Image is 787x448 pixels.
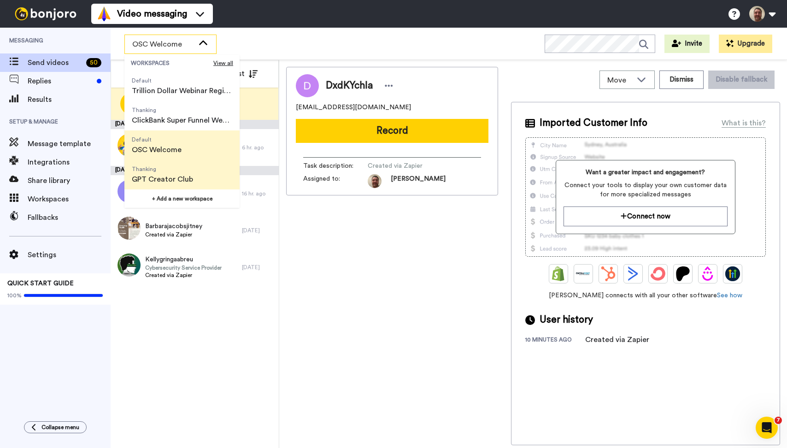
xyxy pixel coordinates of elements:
span: 7 [775,417,782,424]
span: User history [540,313,593,327]
span: Thanking [132,106,232,114]
button: Record [296,119,488,143]
span: ClickBank Super Funnel Webinar Registrants [132,115,232,126]
span: Workspaces [28,194,111,205]
span: WORKSPACES [131,59,213,67]
a: See how [717,292,742,299]
span: Fallbacks [28,212,111,223]
span: Settings [28,249,111,260]
div: [DATE] [242,264,274,271]
div: 6 hr. ago [242,144,274,151]
span: Integrations [28,157,111,168]
span: Default [132,77,232,84]
div: 16 hr. ago [242,190,274,197]
button: Collapse menu [24,421,87,433]
span: [EMAIL_ADDRESS][DOMAIN_NAME] [296,103,411,112]
span: Share library [28,175,111,186]
img: m.png [117,180,141,203]
span: [PERSON_NAME] [391,174,446,188]
img: ActiveCampaign [626,266,640,281]
span: Barbarajacobsjitney [145,222,202,231]
span: Collapse menu [41,424,79,431]
div: What is this? [722,118,766,129]
span: Created via Zapier [368,161,455,171]
img: Shopify [551,266,566,281]
img: ef898a93-001d-44ad-85c2-459865766137.jpg [117,253,141,277]
img: Image of DxdKYchla [296,74,319,97]
button: Invite [664,35,710,53]
div: [DATE] [111,166,279,175]
span: Move [607,75,632,86]
span: [PERSON_NAME] connects with all your other software [525,291,766,300]
img: vm-color.svg [97,6,112,21]
span: Results [28,94,111,105]
span: OSC Welcome [132,39,194,50]
span: Want a greater impact and engagement? [564,168,728,177]
img: Hubspot [601,266,616,281]
img: Patreon [675,266,690,281]
span: Trillion Dollar Webinar Registrants [132,85,232,96]
button: Disable fallback [708,71,775,89]
img: e91f44bb-1dc3-4a1b-9f7f-ac5399fac40f.jpg [117,217,141,240]
span: 100% [7,292,22,299]
button: Dismiss [659,71,704,89]
span: View all [213,59,233,67]
span: DxdKYchla [326,79,373,93]
span: Video messaging [117,7,187,20]
div: 50 [86,58,101,67]
span: GPT Creator Club [132,174,193,185]
img: Ontraport [576,266,591,281]
img: Drip [700,266,715,281]
span: Created via Zapier [145,231,202,238]
img: GoHighLevel [725,266,740,281]
div: [DATE] [242,227,274,234]
span: Thanking [132,165,193,173]
span: Task description : [303,161,368,171]
img: f678f79e-f61f-40cf-aea1-8e75e7abc6ae.jpg [117,134,141,157]
span: Assigned to: [303,174,368,188]
span: Default [132,136,182,143]
img: ConvertKit [651,266,665,281]
div: 10 minutes ago [525,336,585,345]
span: Message template [28,138,111,149]
span: OSC Welcome [132,144,182,155]
span: Created via Zapier [145,271,222,279]
button: + Add a new workspace [124,189,240,208]
button: Upgrade [719,35,772,53]
span: Cybersecurity Service Provider [145,264,222,271]
span: Kellygringaabreu [145,255,222,264]
span: QUICK START GUIDE [7,280,74,287]
button: Connect now [564,206,728,226]
img: efdf060b-c72e-4ad2-9a17-c5eb19b5f934-1554367882.jpg [368,174,382,188]
div: Created via Zapier [585,334,649,345]
img: bj-logo-header-white.svg [11,7,80,20]
span: Connect your tools to display your own customer data for more specialized messages [564,181,728,199]
span: Replies [28,76,93,87]
div: [DATE] [111,120,279,129]
span: Imported Customer Info [540,116,647,130]
iframe: Intercom live chat [756,417,778,439]
span: Send videos [28,57,82,68]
